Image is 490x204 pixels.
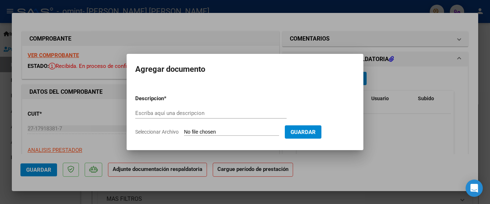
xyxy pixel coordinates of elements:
button: Guardar [285,125,321,139]
h2: Agregar documento [135,62,355,76]
p: Descripcion [135,94,201,103]
div: Open Intercom Messenger [466,180,483,197]
span: Seleccionar Archivo [135,129,179,135]
span: Guardar [291,129,316,135]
